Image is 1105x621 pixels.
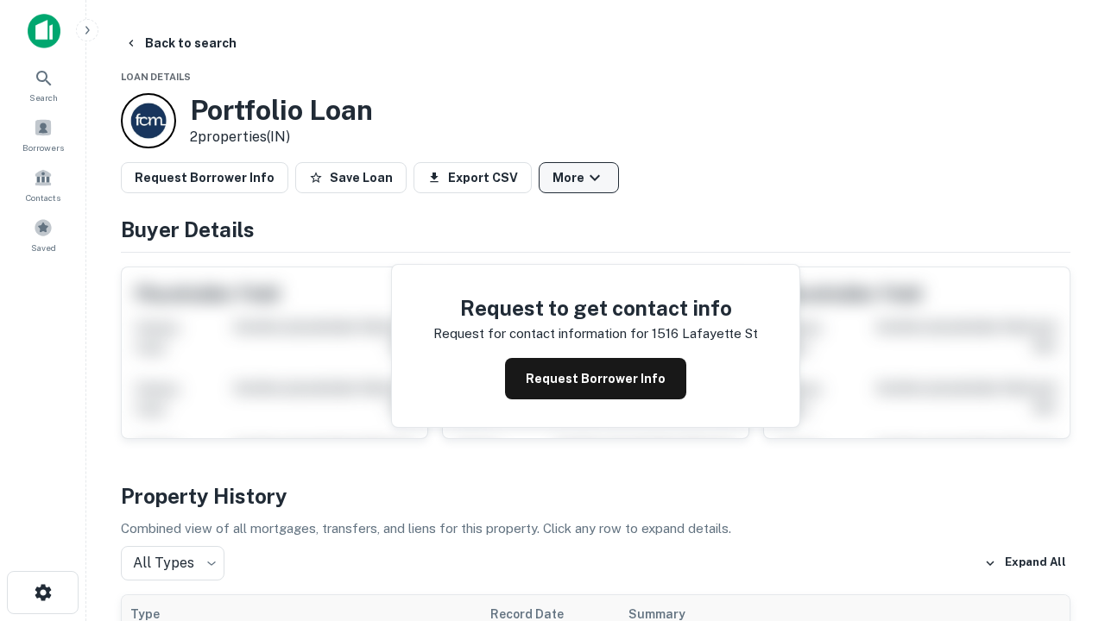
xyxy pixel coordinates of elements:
button: Expand All [980,550,1070,576]
button: Save Loan [295,162,407,193]
h4: Property History [121,480,1070,511]
button: Request Borrower Info [121,162,288,193]
span: Contacts [26,191,60,204]
span: Loan Details [121,72,191,82]
p: 1516 lafayette st [652,323,758,344]
a: Borrowers [5,111,81,158]
button: Back to search [117,28,243,59]
a: Saved [5,211,81,258]
p: Request for contact information for [433,323,648,344]
button: Export CSV [414,162,532,193]
h4: Buyer Details [121,214,1070,245]
p: 2 properties (IN) [190,127,373,147]
button: More [539,162,619,193]
span: Saved [31,241,56,254]
p: Combined view of all mortgages, transfers, and liens for this property. Click any row to expand d... [121,518,1070,539]
iframe: Chat Widget [1019,428,1105,511]
span: Search [29,91,58,104]
span: Borrowers [22,141,64,154]
h3: Portfolio Loan [190,94,373,127]
a: Contacts [5,161,81,208]
div: All Types [121,546,224,580]
a: Search [5,61,81,108]
img: capitalize-icon.png [28,14,60,48]
h4: Request to get contact info [433,292,758,323]
button: Request Borrower Info [505,358,686,399]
